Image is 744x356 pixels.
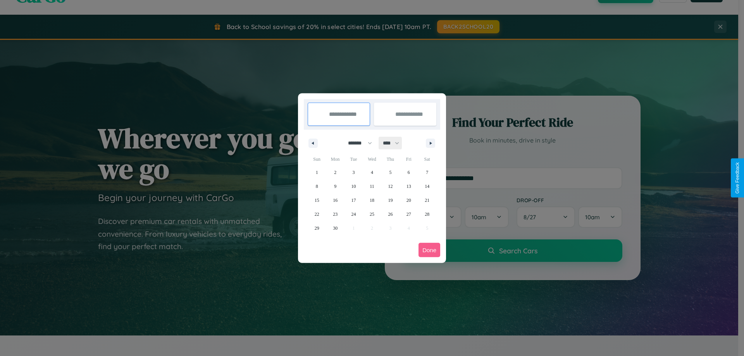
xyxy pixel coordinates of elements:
[408,165,410,179] span: 6
[425,179,429,193] span: 14
[363,179,381,193] button: 11
[400,179,418,193] button: 13
[418,153,436,165] span: Sat
[333,221,338,235] span: 30
[418,243,440,257] button: Done
[363,165,381,179] button: 4
[363,207,381,221] button: 25
[381,153,400,165] span: Thu
[344,179,363,193] button: 10
[308,179,326,193] button: 8
[351,193,356,207] span: 17
[315,207,319,221] span: 22
[351,207,356,221] span: 24
[316,179,318,193] span: 8
[363,193,381,207] button: 18
[326,221,344,235] button: 30
[400,207,418,221] button: 27
[381,193,400,207] button: 19
[316,165,318,179] span: 1
[418,193,436,207] button: 21
[351,179,356,193] span: 10
[735,162,740,194] div: Give Feedback
[381,179,400,193] button: 12
[326,153,344,165] span: Mon
[326,179,344,193] button: 9
[400,193,418,207] button: 20
[334,179,336,193] span: 9
[315,221,319,235] span: 29
[326,207,344,221] button: 23
[333,193,338,207] span: 16
[389,165,391,179] span: 5
[333,207,338,221] span: 23
[353,165,355,179] span: 3
[344,207,363,221] button: 24
[426,165,428,179] span: 7
[388,207,393,221] span: 26
[388,179,393,193] span: 12
[400,165,418,179] button: 6
[344,153,363,165] span: Tue
[381,165,400,179] button: 5
[418,179,436,193] button: 14
[344,165,363,179] button: 3
[388,193,393,207] span: 19
[406,193,411,207] span: 20
[418,207,436,221] button: 28
[381,207,400,221] button: 26
[326,165,344,179] button: 2
[370,207,374,221] span: 25
[308,165,326,179] button: 1
[344,193,363,207] button: 17
[308,207,326,221] button: 22
[425,207,429,221] span: 28
[308,153,326,165] span: Sun
[406,179,411,193] span: 13
[371,165,373,179] span: 4
[363,153,381,165] span: Wed
[334,165,336,179] span: 2
[326,193,344,207] button: 16
[308,221,326,235] button: 29
[406,207,411,221] span: 27
[418,165,436,179] button: 7
[315,193,319,207] span: 15
[308,193,326,207] button: 15
[425,193,429,207] span: 21
[400,153,418,165] span: Fri
[370,179,374,193] span: 11
[370,193,374,207] span: 18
